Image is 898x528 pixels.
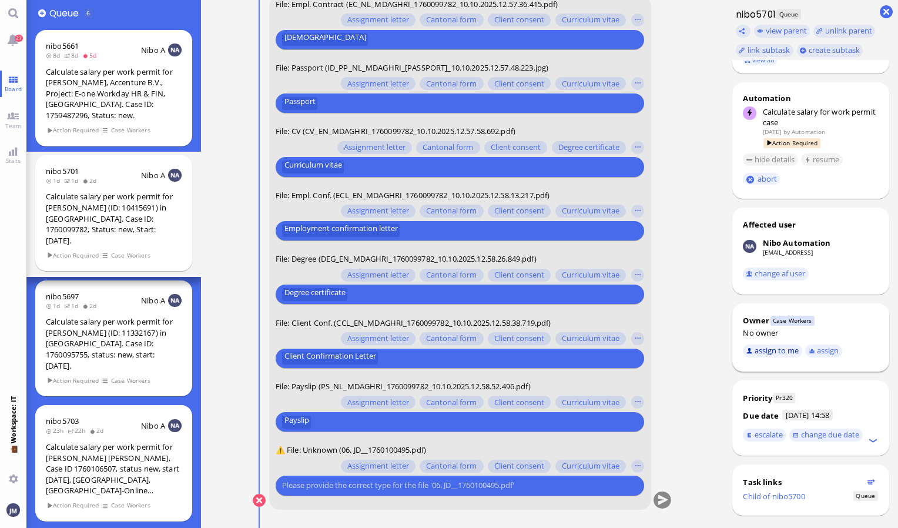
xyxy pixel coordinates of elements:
[46,250,99,260] span: Action Required
[770,316,815,326] span: Case Workers
[9,443,18,470] span: 💼 Workspace: IT
[494,207,544,216] span: Client consent
[420,14,483,26] button: Cantonal form
[168,44,181,56] img: NA
[46,66,182,121] div: Calculate salary per work permit for [PERSON_NAME], Accenture B.V., Project: E-one Workday HR & F...
[754,25,810,38] button: view parent
[46,316,182,371] div: Calculate salary per work permit for [PERSON_NAME] (ID: 11332167) in [GEOGRAPHIC_DATA]. Case ID: ...
[423,143,474,152] span: Cantonal form
[488,14,551,26] button: Client consent
[347,207,409,216] span: Assignment letter
[46,176,64,185] span: 1d
[853,491,877,501] span: Status
[776,393,782,402] span: Pr
[427,270,477,280] span: Cantonal form
[284,288,346,301] span: Degree certificate
[494,79,544,89] span: Client consent
[488,396,551,409] button: Client consent
[743,55,777,65] a: view all
[284,97,316,110] span: Passport
[282,416,311,429] button: Payslip
[555,396,626,409] button: Curriculum vitae
[284,416,309,429] span: Payslip
[49,6,83,20] span: Queue
[46,442,182,496] div: Calculate salary per work permit for [PERSON_NAME] [PERSON_NAME], Case ID 1760106507, status new,...
[555,269,626,282] button: Curriculum vitae
[282,352,378,365] button: Client Confirmation Letter
[284,352,376,365] span: Client Confirmation Letter
[763,238,831,248] div: Nibo Automation
[82,51,100,59] span: 5d
[347,334,409,343] span: Assignment letter
[341,205,416,218] button: Assignment letter
[86,9,90,17] span: 6
[494,398,544,407] span: Client consent
[736,25,751,38] button: Copy ticket nibo5701 link to clipboard
[110,250,150,260] span: Case Workers
[282,225,400,238] button: Employment confirmation letter
[276,445,426,456] span: ⚠️ File: Unknown (06. JD__1760100495.pdf)
[276,318,551,328] span: File: Client Conf. (CCL_EN_MDAGHRI_1760099782_10.10.2025.12.58.38.719.pdf)
[341,269,416,282] button: Assignment letter
[488,269,551,282] button: Client consent
[555,332,626,345] button: Curriculum vitae
[347,79,409,89] span: Assignment letter
[110,500,150,510] span: Case Workers
[562,15,619,25] span: Curriculum vitae
[763,138,820,148] span: Action Required
[38,9,46,17] button: Add
[284,225,398,238] span: Employment confirmation letter
[168,169,181,182] img: NA
[743,345,802,357] button: assign to me
[46,41,79,51] a: nibo5661
[2,122,25,130] span: Team
[736,44,793,57] task-group-action-menu: link subtask
[282,97,317,110] button: Passport
[64,51,82,59] span: 8d
[46,291,79,302] a: nibo5697
[46,166,79,176] a: nibo5701
[347,398,409,407] span: Assignment letter
[420,332,483,345] button: Cantonal form
[110,125,150,135] span: Case Workers
[253,494,266,507] button: Cancel
[276,381,531,392] span: File: Payslip (PS_NL_MDAGHRI_1760099782_10.10.2025.12.58.52.496.pdf)
[141,295,165,306] span: Nibo A
[427,15,477,25] span: Cantonal form
[168,294,181,307] img: NA
[82,176,100,185] span: 2d
[552,141,626,154] button: Degree certificate
[420,396,483,409] button: Cantonal form
[743,328,879,338] div: No owner
[64,176,82,185] span: 1d
[867,478,875,486] button: Show flow diagram
[789,429,863,442] button: change due date
[6,503,19,516] img: You
[558,143,619,152] span: Degree certificate
[743,315,769,326] div: Owner
[64,302,82,310] span: 1d
[46,125,99,135] span: Action Required
[337,141,412,154] button: Assignment letter
[68,426,89,435] span: 22h
[284,161,342,173] span: Curriculum vitae
[276,190,550,200] span: File: Empl. Conf. (ECL_EN_MDAGHRI_1760099782_10.10.2025.12.58.13.217.pdf)
[782,410,833,420] span: [DATE] 14:58
[776,9,800,19] span: Queue
[562,79,619,89] span: Curriculum vitae
[783,128,790,136] span: by
[801,153,843,166] button: resume
[488,78,551,91] button: Client consent
[743,268,809,280] button: change af user
[46,416,79,426] span: nibo5703
[420,78,483,91] button: Cantonal form
[562,207,619,216] span: Curriculum vitae
[743,393,772,403] div: Priority
[562,270,619,280] span: Curriculum vitae
[341,396,416,409] button: Assignment letter
[743,219,796,230] div: Affected user
[484,141,547,154] button: Client consent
